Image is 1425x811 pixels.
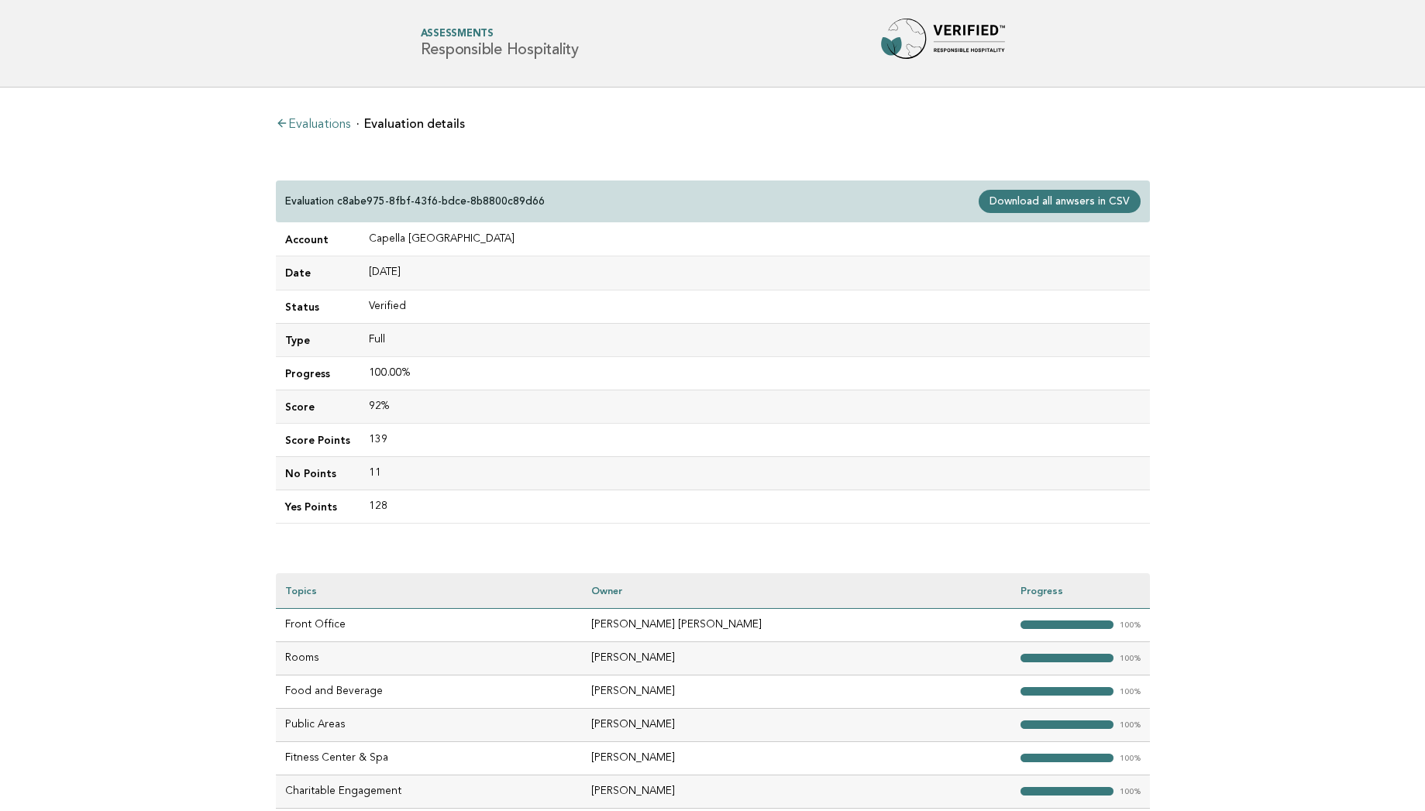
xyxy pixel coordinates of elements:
[276,573,582,608] th: Topics
[276,608,582,641] td: Front Office
[285,194,545,208] p: Evaluation c8abe975-8fbf-43f6-bdce-8b8800c89d66
[1021,787,1113,796] strong: ">
[360,323,1150,356] td: Full
[276,675,582,708] td: Food and Beverage
[582,708,1011,741] td: [PERSON_NAME]
[276,223,360,256] td: Account
[1120,788,1141,796] em: 100%
[276,290,360,323] td: Status
[276,323,360,356] td: Type
[276,119,350,131] a: Evaluations
[421,29,579,58] h1: Responsible Hospitality
[276,775,582,808] td: Charitable Engagement
[276,256,360,290] td: Date
[360,490,1150,524] td: 128
[1120,621,1141,630] em: 100%
[276,641,582,675] td: Rooms
[360,256,1150,290] td: [DATE]
[1021,754,1113,762] strong: ">
[276,741,582,775] td: Fitness Center & Spa
[582,775,1011,808] td: [PERSON_NAME]
[1120,688,1141,696] em: 100%
[582,741,1011,775] td: [PERSON_NAME]
[582,573,1011,608] th: Owner
[360,456,1150,490] td: 11
[360,423,1150,456] td: 139
[582,608,1011,641] td: [PERSON_NAME] [PERSON_NAME]
[276,490,360,524] td: Yes Points
[1120,655,1141,663] em: 100%
[979,190,1140,213] a: Download all anwsers in CSV
[360,356,1150,390] td: 100.00%
[1011,573,1150,608] th: Progress
[360,290,1150,323] td: Verified
[1120,721,1141,730] em: 100%
[1021,720,1113,729] strong: ">
[1120,754,1141,763] em: 100%
[881,19,1005,68] img: Forbes Travel Guide
[582,641,1011,675] td: [PERSON_NAME]
[276,456,360,490] td: No Points
[276,356,360,390] td: Progress
[1021,654,1113,662] strong: ">
[360,390,1150,423] td: 92%
[1021,620,1113,629] strong: ">
[276,390,360,423] td: Score
[276,708,582,741] td: Public Areas
[421,29,579,40] span: Assessments
[356,118,465,130] li: Evaluation details
[1021,687,1113,696] strong: ">
[276,423,360,456] td: Score Points
[360,223,1150,256] td: Capella [GEOGRAPHIC_DATA]
[582,675,1011,708] td: [PERSON_NAME]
